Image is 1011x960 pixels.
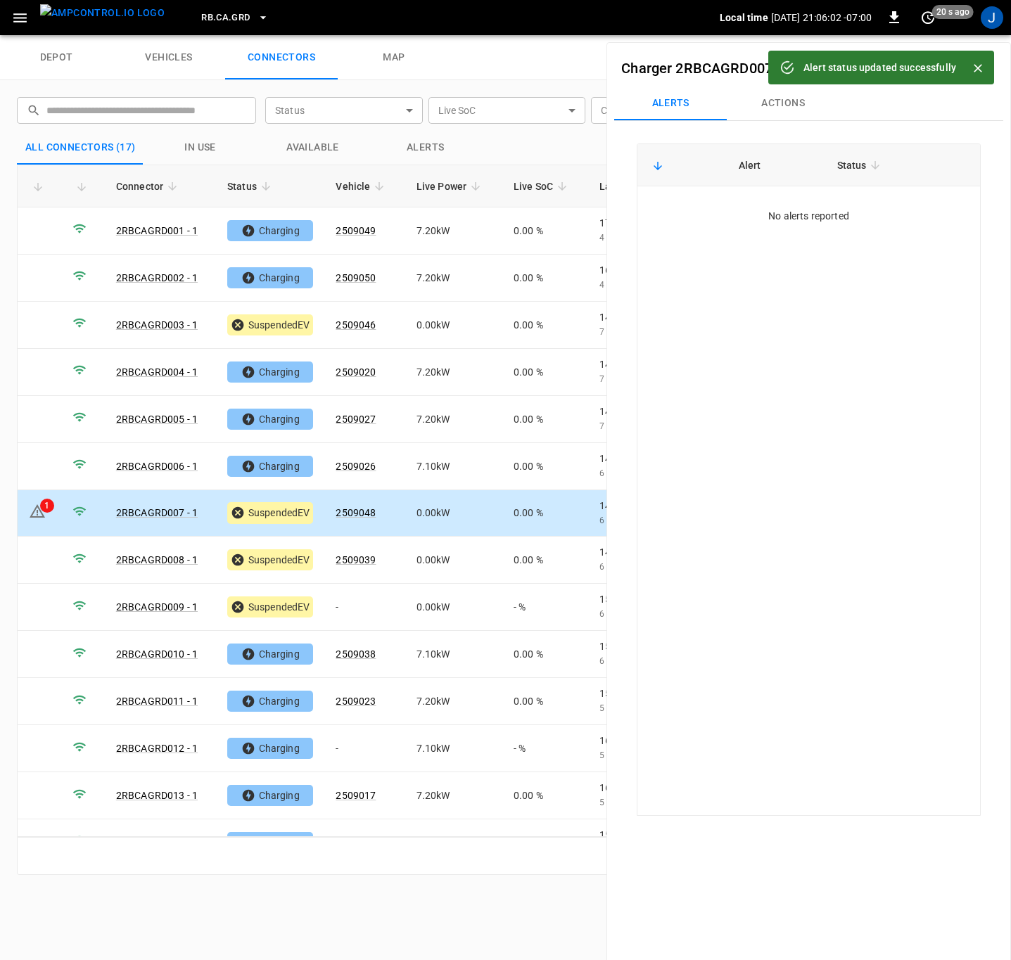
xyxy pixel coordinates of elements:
[502,207,588,255] td: 0.00 %
[599,798,648,807] span: 5 hours ago
[336,554,376,565] a: 2509039
[405,302,502,349] td: 0.00 kW
[502,490,588,537] td: 0.00 %
[338,35,450,80] a: map
[336,696,376,707] a: 2509023
[116,272,198,283] a: 2RBCAGRD002 - 1
[227,456,313,477] div: Charging
[116,319,198,331] a: 2RBCAGRD003 - 1
[227,738,313,759] div: Charging
[324,584,405,631] td: -
[599,828,709,842] p: 15:59
[502,302,588,349] td: 0.00 %
[227,596,313,617] div: SuspendedEV
[227,178,275,195] span: Status
[932,5,974,19] span: 20 s ago
[502,772,588,819] td: 0.00 %
[405,584,502,631] td: 0.00 kW
[116,414,198,425] a: 2RBCAGRD005 - 1
[40,499,54,513] div: 1
[599,468,648,478] span: 6 hours ago
[502,631,588,678] td: 0.00 %
[227,549,313,570] div: SuspendedEV
[405,255,502,302] td: 7.20 kW
[599,686,709,700] p: 15:41
[967,58,988,79] button: Close
[720,11,768,25] p: Local time
[116,507,198,518] a: 2RBCAGRD007 - 1
[336,366,376,378] a: 2509020
[803,55,956,80] div: Alert status updated successfully
[225,35,338,80] a: connectors
[227,267,313,288] div: Charging
[227,409,313,430] div: Charging
[405,349,502,396] td: 7.20 kW
[405,631,502,678] td: 7.10 kW
[599,263,709,277] p: 16:44
[336,225,376,236] a: 2509049
[599,327,648,337] span: 7 hours ago
[502,678,588,725] td: 0.00 %
[116,366,198,378] a: 2RBCAGRD004 - 1
[599,374,648,384] span: 7 hours ago
[599,216,709,230] p: 17:16
[502,349,588,396] td: 0.00 %
[502,537,588,584] td: 0.00 %
[405,443,502,490] td: 7.10 kW
[405,819,502,866] td: 7.20 kW
[771,11,872,25] p: [DATE] 21:06:02 -07:00
[116,601,198,613] a: 2RBCAGRD009 - 1
[599,421,648,431] span: 7 hours ago
[599,609,648,619] span: 6 hours ago
[227,220,313,241] div: Charging
[599,516,648,525] span: 6 hours ago
[405,207,502,255] td: 7.20 kW
[116,178,182,195] span: Connector
[599,562,648,572] span: 6 hours ago
[116,790,198,801] a: 2RBCAGRD013 - 1
[336,414,376,425] a: 2509027
[227,832,313,853] div: Charging
[196,4,274,32] button: RB.CA.GRD
[257,131,369,165] button: Available
[369,131,482,165] button: Alerts
[727,87,839,120] button: Actions
[227,314,313,335] div: SuspendedEV
[405,396,502,443] td: 7.20 kW
[336,461,376,472] a: 2509026
[116,554,198,565] a: 2RBCAGRD008 - 1
[837,157,885,174] span: Status
[336,507,376,518] a: 2509048
[405,772,502,819] td: 7.20 kW
[599,781,709,795] p: 16:26
[621,60,772,77] a: Charger 2RBCAGRD007
[502,584,588,631] td: - %
[599,499,709,513] p: 14:48
[17,131,144,165] button: All Connectors (17)
[502,819,588,866] td: 0.00 %
[599,750,648,760] span: 5 hours ago
[502,725,588,772] td: - %
[227,502,313,523] div: SuspendedEV
[116,225,198,236] a: 2RBCAGRD001 - 1
[116,648,198,660] a: 2RBCAGRD010 - 1
[660,209,958,223] div: No alerts reported
[144,131,257,165] button: in use
[227,361,313,383] div: Charging
[599,592,709,606] p: 15:12
[727,144,826,186] th: Alert
[599,639,709,653] p: 15:23
[40,4,165,22] img: ampcontrol.io logo
[417,178,485,195] span: Live Power
[227,691,313,712] div: Charging
[502,396,588,443] td: 0.00 %
[405,678,502,725] td: 7.20 kW
[405,725,502,772] td: 7.10 kW
[227,644,313,665] div: Charging
[116,696,198,707] a: 2RBCAGRD011 - 1
[336,648,376,660] a: 2509038
[502,255,588,302] td: 0.00 %
[502,443,588,490] td: 0.00 %
[599,734,709,748] p: 16:02
[599,703,648,713] span: 5 hours ago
